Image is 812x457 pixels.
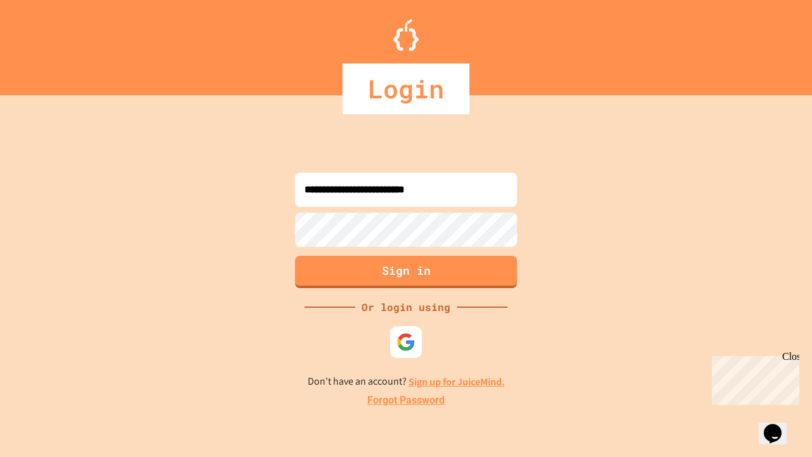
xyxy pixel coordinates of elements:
div: Chat with us now!Close [5,5,88,81]
a: Sign up for JuiceMind. [409,375,505,388]
div: Or login using [355,300,457,315]
img: Logo.svg [393,19,419,51]
iframe: chat widget [759,406,799,444]
a: Forgot Password [367,393,445,408]
button: Sign in [295,256,517,288]
div: Login [343,63,469,114]
img: google-icon.svg [396,333,416,352]
iframe: chat widget [707,351,799,405]
p: Don't have an account? [308,374,505,390]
